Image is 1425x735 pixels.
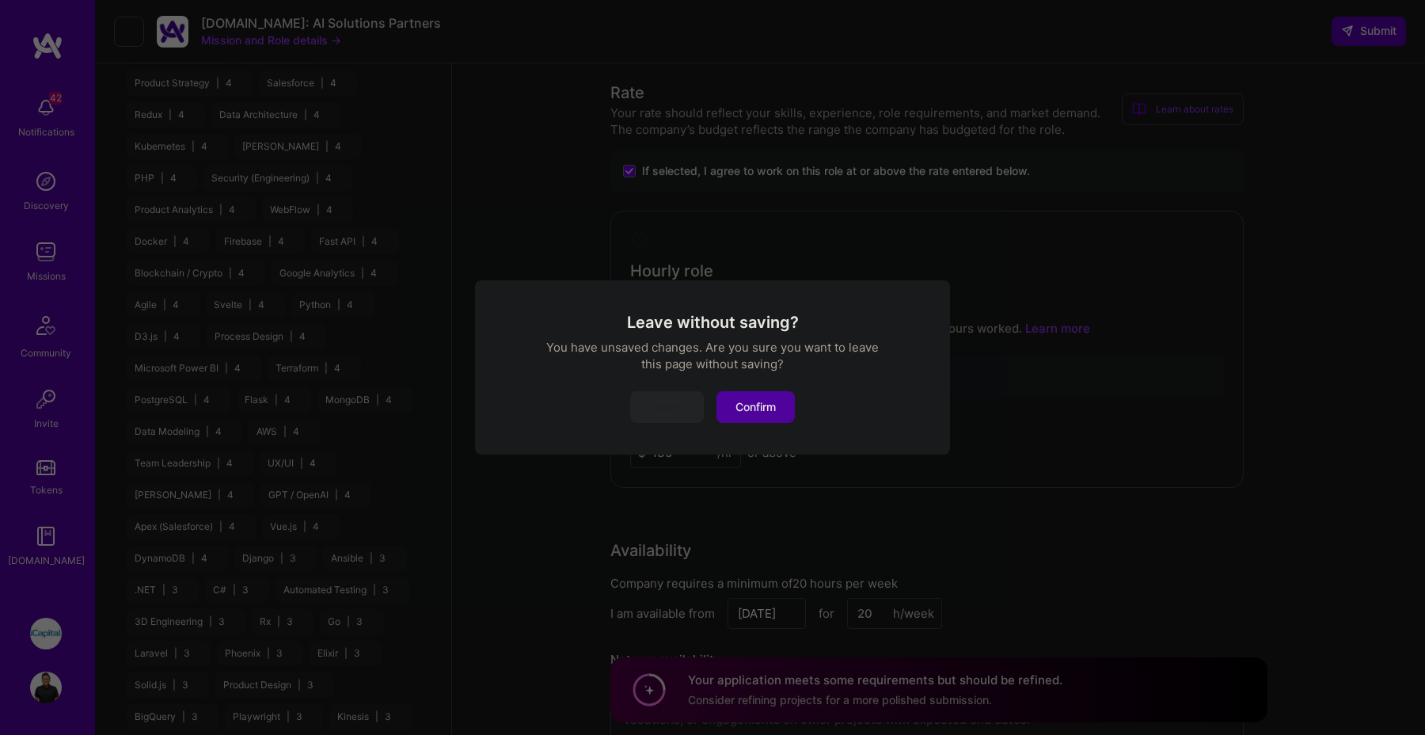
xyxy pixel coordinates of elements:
div: You have unsaved changes. Are you sure you want to leave [494,339,931,356]
h3: Leave without saving? [494,312,931,333]
button: Confirm [716,391,795,423]
button: Cancel [630,391,704,423]
div: modal [475,280,950,455]
div: this page without saving? [494,356,931,372]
